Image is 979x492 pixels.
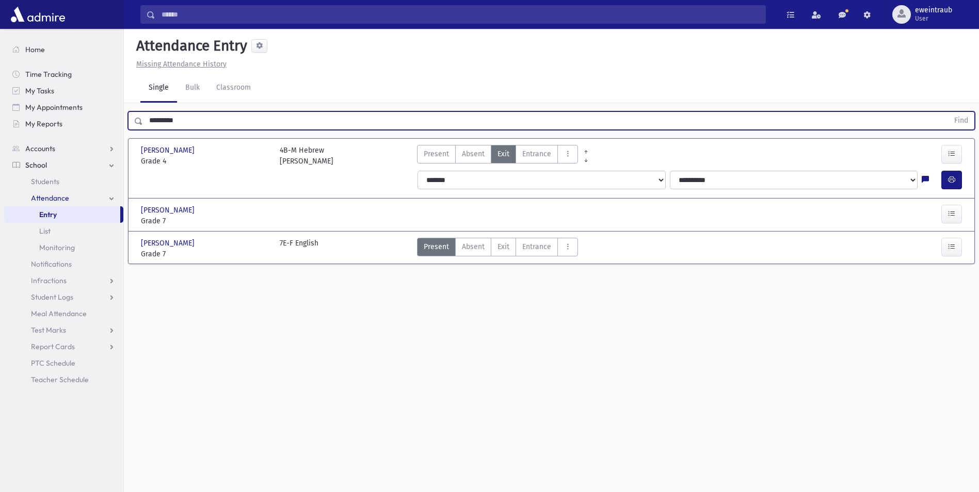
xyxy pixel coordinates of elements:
div: 4B-M Hebrew [PERSON_NAME] [280,145,333,167]
a: My Tasks [4,83,123,99]
a: Notifications [4,256,123,272]
a: Home [4,41,123,58]
a: PTC Schedule [4,355,123,371]
span: User [915,14,952,23]
span: [PERSON_NAME] [141,205,197,216]
div: AttTypes [417,145,578,167]
span: Notifications [31,259,72,269]
a: Students [4,173,123,190]
a: List [4,223,123,239]
span: My Reports [25,119,62,128]
a: Infractions [4,272,123,289]
a: Missing Attendance History [132,60,227,69]
u: Missing Attendance History [136,60,227,69]
span: Accounts [25,144,55,153]
span: Absent [462,149,485,159]
a: Meal Attendance [4,305,123,322]
span: Entry [39,210,57,219]
a: Entry [4,206,120,223]
a: Bulk [177,74,208,103]
h5: Attendance Entry [132,37,247,55]
span: Grade 4 [141,156,269,167]
div: AttTypes [417,238,578,259]
span: Monitoring [39,243,75,252]
span: eweintraub [915,6,952,14]
span: Grade 7 [141,216,269,226]
a: Classroom [208,74,259,103]
span: List [39,226,51,236]
span: Exit [497,149,509,159]
span: Present [424,241,449,252]
button: Find [948,112,974,129]
span: Meal Attendance [31,309,87,318]
a: My Appointments [4,99,123,116]
span: Student Logs [31,292,73,302]
a: Teacher Schedule [4,371,123,388]
div: 7E-F English [280,238,318,259]
span: My Appointments [25,103,83,112]
span: PTC Schedule [31,358,75,368]
span: Home [25,45,45,54]
input: Search [155,5,765,24]
a: Monitoring [4,239,123,256]
span: Present [424,149,449,159]
a: Attendance [4,190,123,206]
a: Report Cards [4,338,123,355]
a: My Reports [4,116,123,132]
span: Entrance [522,149,551,159]
img: AdmirePro [8,4,68,25]
span: [PERSON_NAME] [141,145,197,156]
span: Students [31,177,59,186]
span: Time Tracking [25,70,72,79]
a: School [4,157,123,173]
span: Absent [462,241,485,252]
span: Test Marks [31,325,66,335]
span: Entrance [522,241,551,252]
span: Grade 7 [141,249,269,259]
span: School [25,160,47,170]
a: Student Logs [4,289,123,305]
span: Attendance [31,193,69,203]
span: Infractions [31,276,67,285]
span: Report Cards [31,342,75,351]
a: Test Marks [4,322,123,338]
a: Time Tracking [4,66,123,83]
span: [PERSON_NAME] [141,238,197,249]
a: Accounts [4,140,123,157]
span: My Tasks [25,86,54,95]
a: Single [140,74,177,103]
span: Exit [497,241,509,252]
span: Teacher Schedule [31,375,89,384]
